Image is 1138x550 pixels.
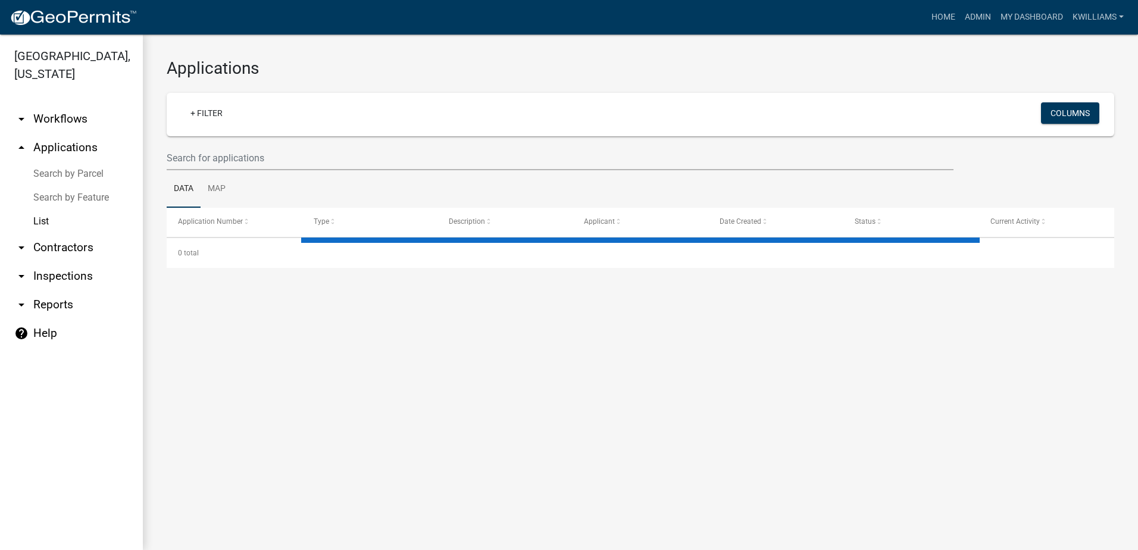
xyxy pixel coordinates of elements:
i: help [14,326,29,340]
datatable-header-cell: Applicant [573,208,708,236]
input: Search for applications [167,146,953,170]
datatable-header-cell: Type [302,208,437,236]
span: Date Created [720,217,761,226]
i: arrow_drop_down [14,269,29,283]
a: Home [927,6,960,29]
span: Type [314,217,329,226]
a: Map [201,170,233,208]
a: Admin [960,6,996,29]
h3: Applications [167,58,1114,79]
a: Data [167,170,201,208]
i: arrow_drop_down [14,298,29,312]
datatable-header-cell: Status [843,208,978,236]
span: Applicant [584,217,615,226]
div: 0 total [167,238,1114,268]
datatable-header-cell: Description [437,208,573,236]
span: Current Activity [990,217,1040,226]
span: Description [449,217,485,226]
i: arrow_drop_up [14,140,29,155]
a: kwilliams [1068,6,1128,29]
datatable-header-cell: Application Number [167,208,302,236]
button: Columns [1041,102,1099,124]
span: Status [855,217,876,226]
datatable-header-cell: Current Activity [979,208,1114,236]
i: arrow_drop_down [14,240,29,255]
datatable-header-cell: Date Created [708,208,843,236]
i: arrow_drop_down [14,112,29,126]
span: Application Number [178,217,243,226]
a: + Filter [181,102,232,124]
a: My Dashboard [996,6,1068,29]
